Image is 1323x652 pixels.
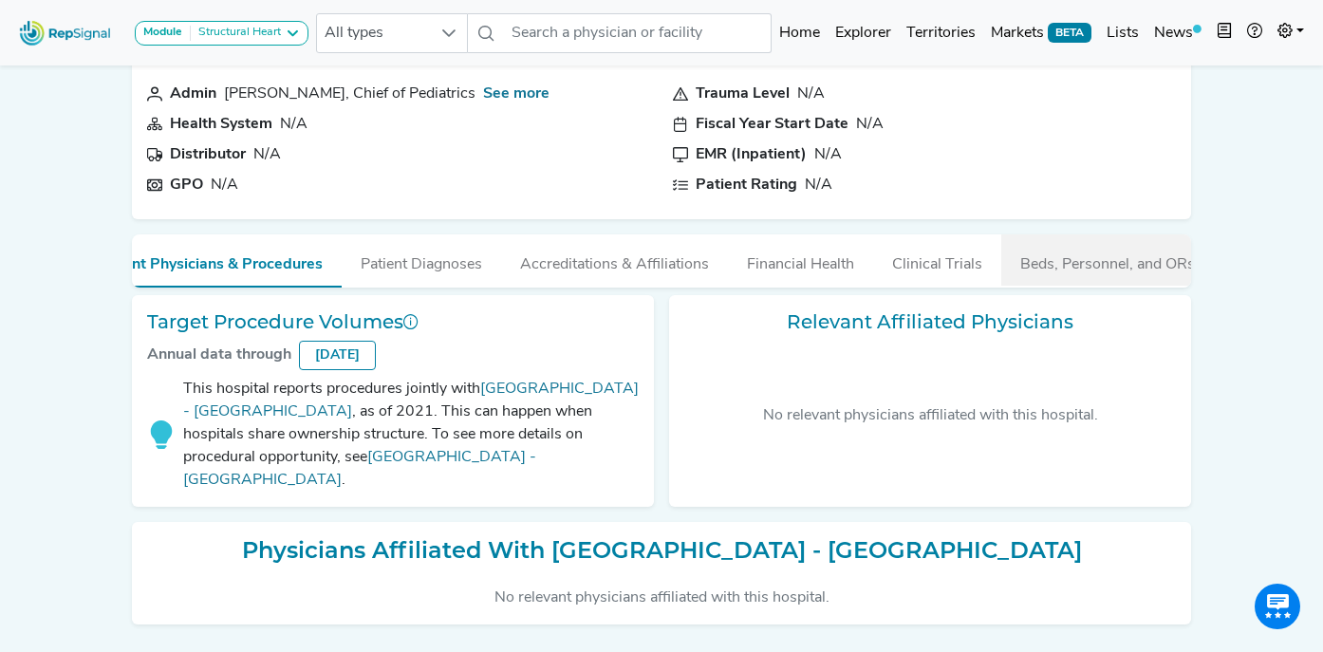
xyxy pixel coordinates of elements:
[299,341,376,370] div: [DATE]
[224,83,475,105] div: [PERSON_NAME], Chief of Pediatrics
[696,143,807,166] div: EMR (Inpatient)
[696,83,790,105] div: Trauma Level
[696,174,797,196] div: Patient Rating
[483,86,550,102] a: See more
[147,537,1176,565] h2: Physicians Affiliated With [GEOGRAPHIC_DATA] - [GEOGRAPHIC_DATA]
[1146,14,1209,52] a: News
[191,26,281,41] div: Structural Heart
[696,113,848,136] div: Fiscal Year Start Date
[170,174,203,196] div: GPO
[342,234,501,286] button: Patient Diagnoses
[211,174,238,196] div: N/A
[684,310,1176,333] h3: Relevant Affiliated Physicians
[170,83,216,105] div: Admin
[1099,14,1146,52] a: Lists
[65,234,342,288] button: Relevant Physicians & Procedures
[147,344,291,366] div: Annual data through
[797,83,825,105] div: N/A
[763,404,1098,427] div: No relevant physicians affiliated with this hospital.
[828,14,899,52] a: Explorer
[143,27,182,38] strong: Module
[899,14,983,52] a: Territories
[494,587,829,609] div: No relevant physicians affiliated with this hospital.
[501,234,728,286] button: Accreditations & Affiliations
[170,113,272,136] div: Health System
[983,14,1099,52] a: MarketsBETA
[772,14,828,52] a: Home
[805,174,832,196] div: N/A
[147,310,639,333] h3: Target Procedure Volumes
[856,113,884,136] div: N/A
[873,234,1001,286] button: Clinical Trials
[280,113,307,136] div: N/A
[1209,14,1239,52] button: Intel Book
[253,143,281,166] div: N/A
[183,382,639,419] a: [GEOGRAPHIC_DATA] - [GEOGRAPHIC_DATA]
[317,14,431,52] span: All types
[504,13,773,53] input: Search a physician or facility
[183,378,639,492] div: This hospital reports procedures jointly with , as of 2021. This can happen when hospitals share ...
[135,21,308,46] button: ModuleStructural Heart
[224,83,475,105] div: Andrew Unger, Chief of Pediatrics
[147,420,176,449] img: lightbulb
[183,450,536,488] a: [GEOGRAPHIC_DATA] - [GEOGRAPHIC_DATA]
[728,234,873,286] button: Financial Health
[1048,23,1091,42] span: BETA
[1001,234,1214,286] button: Beds, Personnel, and ORs
[814,143,842,166] div: N/A
[170,143,246,166] div: Distributor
